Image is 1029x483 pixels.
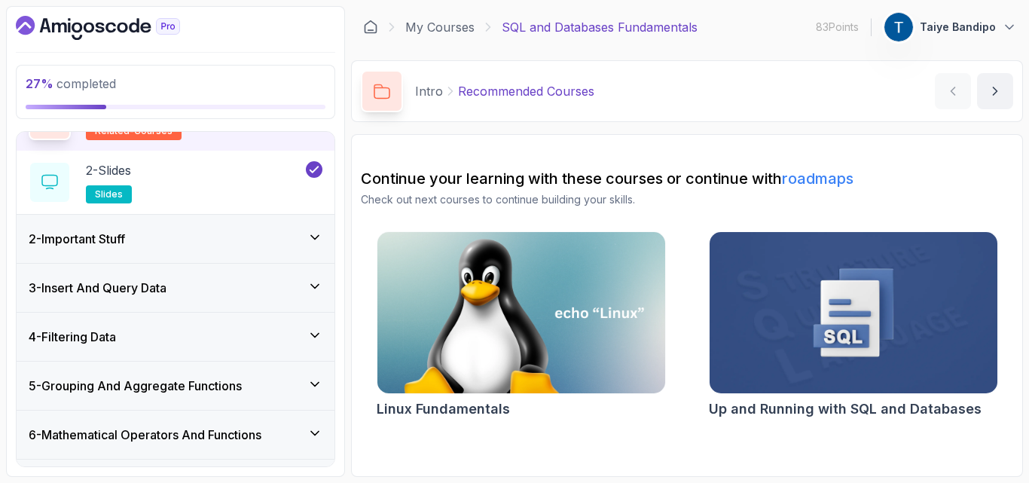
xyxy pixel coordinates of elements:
span: completed [26,76,116,91]
img: user profile image [884,13,913,41]
button: 4-Filtering Data [17,313,334,361]
h2: Up and Running with SQL and Databases [709,399,982,420]
p: 83 Points [816,20,859,35]
p: Recommended Courses [458,82,594,100]
button: next content [977,73,1013,109]
span: 27 % [26,76,53,91]
h2: Continue your learning with these courses or continue with [361,168,1013,189]
button: 6-Mathematical Operators And Functions [17,411,334,459]
h3: 6 - Mathematical Operators And Functions [29,426,261,444]
p: SQL and Databases Fundamentals [502,18,698,36]
a: roadmaps [782,170,853,188]
a: Linux Fundamentals cardLinux Fundamentals [377,231,666,420]
a: My Courses [405,18,475,36]
p: Intro [415,82,443,100]
a: Dashboard [363,20,378,35]
h2: Linux Fundamentals [377,399,510,420]
h3: 2 - Important Stuff [29,230,125,248]
button: 5-Grouping And Aggregate Functions [17,362,334,410]
img: Linux Fundamentals card [377,232,665,393]
button: 2-Important Stuff [17,215,334,263]
img: Up and Running with SQL and Databases card [710,232,997,393]
button: previous content [935,73,971,109]
p: Check out next courses to continue building your skills. [361,192,1013,207]
a: Up and Running with SQL and Databases cardUp and Running with SQL and Databases [709,231,998,420]
button: 2-Slidesslides [29,161,322,203]
a: Dashboard [16,16,215,40]
span: slides [95,188,123,200]
h3: 4 - Filtering Data [29,328,116,346]
h3: 5 - Grouping And Aggregate Functions [29,377,242,395]
h3: 3 - Insert And Query Data [29,279,166,297]
button: 3-Insert And Query Data [17,264,334,312]
p: 2 - Slides [86,161,131,179]
p: Taiye Bandipo [920,20,996,35]
button: user profile imageTaiye Bandipo [884,12,1017,42]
